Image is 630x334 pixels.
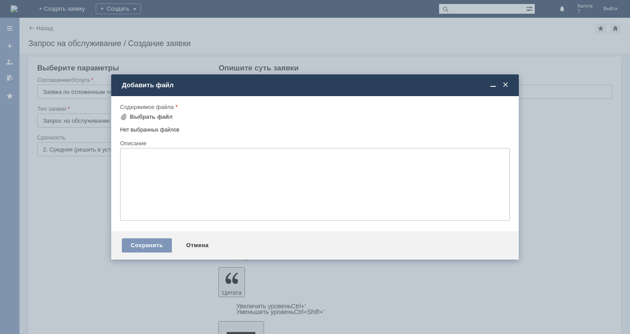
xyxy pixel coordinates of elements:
[4,4,129,18] div: Добрый вечер! удалите пожалуйста отложенный чек. [GEOGRAPHIC_DATA].
[122,81,510,89] div: Добавить файл
[489,81,498,89] span: Свернуть (Ctrl + M)
[120,123,510,133] div: Нет выбранных файлов
[120,104,508,110] div: Содержимое файла
[130,113,173,120] div: Выбрать файл
[120,140,508,146] div: Описание
[501,81,510,89] span: Закрыть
